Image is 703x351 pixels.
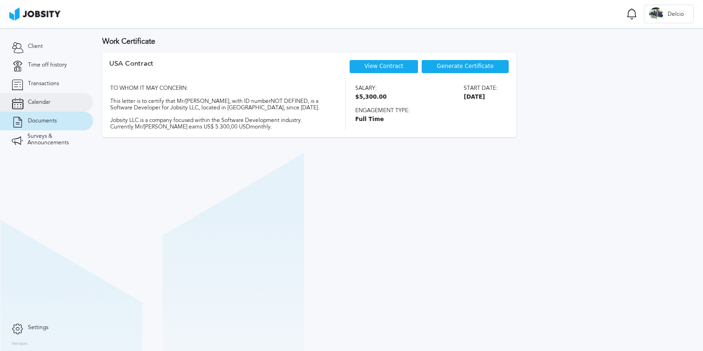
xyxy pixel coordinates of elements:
span: $5,300.00 [355,94,387,101]
div: TO WHOM IT MAY CONCERN: This letter is to certify that Mr/[PERSON_NAME], with ID number NOT DEFIN... [109,78,329,130]
span: Full Time [355,116,497,123]
span: Engagement type: [355,108,497,114]
label: Version: [12,341,29,347]
a: View Contract [365,63,404,69]
span: Calendar [28,99,50,106]
button: DDelcio [644,5,694,23]
div: D [649,7,663,21]
span: Generate Certificate [437,63,494,70]
span: Surveys & Announcements [27,133,81,146]
span: [DATE] [464,94,497,101]
h3: Work Certificate [102,37,694,46]
img: ab4bad089aa723f57921c736e9817d99.png [9,7,60,20]
span: Salary: [355,85,387,92]
span: Settings [28,324,48,331]
span: Client [28,43,43,50]
span: Time off history [28,62,67,68]
span: Delcio [663,11,689,18]
span: Transactions [28,81,59,87]
div: USA Contract [109,60,153,78]
span: Documents [28,118,57,124]
span: Start date: [464,85,497,92]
